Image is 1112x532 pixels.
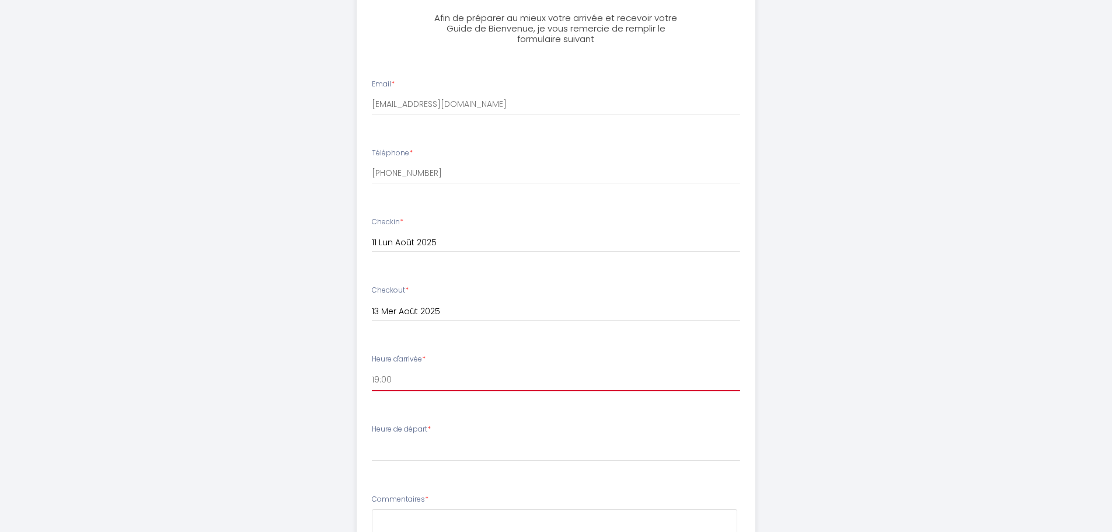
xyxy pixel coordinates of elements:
label: Téléphone [372,148,413,159]
label: Checkin [372,217,403,228]
label: Heure d'arrivée [372,354,426,365]
h3: Afin de préparer au mieux votre arrivée et recevoir votre Guide de Bienvenue, je vous remercie de... [426,13,686,44]
label: Email [372,79,395,90]
label: Heure de départ [372,424,431,435]
label: Checkout [372,285,409,296]
label: Commentaires [372,494,428,505]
